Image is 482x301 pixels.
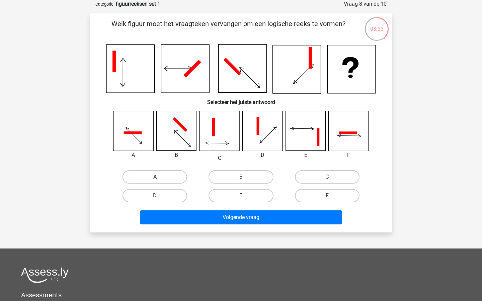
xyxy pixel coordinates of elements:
img: Assessly logo [21,267,69,283]
label: B [209,170,273,184]
div: B [151,151,202,159]
div: A [108,151,159,159]
label: F [295,189,359,202]
div: 03:33 [364,16,389,33]
label: C [295,170,359,184]
strong: figuurreeksen set 1 [116,1,160,7]
small: Categorie: [95,2,114,7]
label: A [123,170,187,184]
label: D [123,189,187,202]
button: Volgende vraag [140,210,342,224]
h6: Selecteer het juiste antwoord [101,94,381,105]
h5: Assessments [21,291,461,299]
div: D [237,151,288,159]
div: C [194,154,245,162]
label: E [209,189,273,202]
div: E [280,151,331,159]
div: F [323,151,374,159]
p: Welk figuur moet het vraagteken vervangen om een logische reeks te vormen? [101,19,356,39]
